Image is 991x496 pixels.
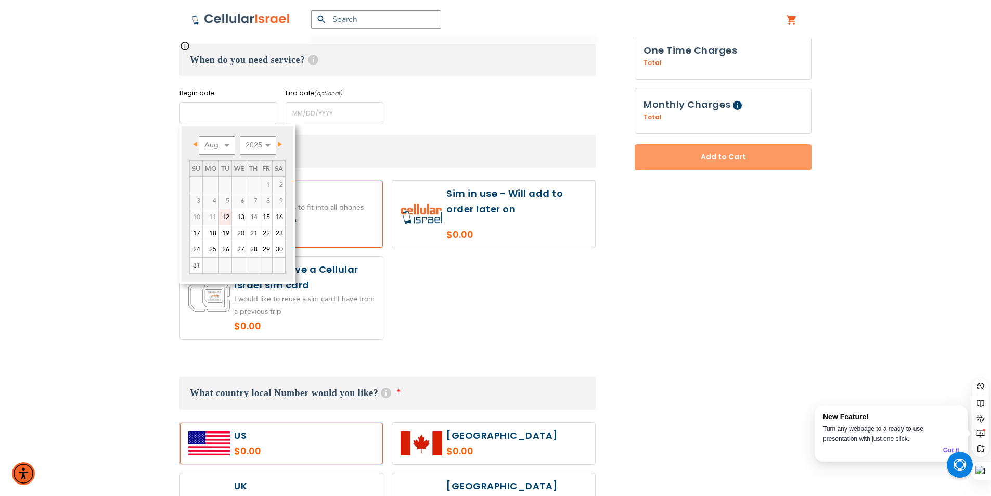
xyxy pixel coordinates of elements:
span: Saturday [275,164,283,173]
span: Help [733,101,742,110]
a: 28 [247,241,260,257]
label: Begin date [179,88,277,98]
i: (optional) [314,89,343,97]
span: 8 [260,193,272,209]
a: 13 [232,209,247,225]
span: 10 [190,209,202,225]
span: Help [381,388,391,398]
a: Next [272,138,285,151]
a: 15 [260,209,272,225]
a: 31 [190,258,202,273]
span: Next [278,142,282,147]
a: 24 [190,241,202,257]
input: MM/DD/YYYY [286,102,383,124]
span: Help [308,55,318,65]
a: 22 [260,225,272,241]
a: 20 [232,225,247,241]
a: 18 [203,225,218,241]
span: 6 [232,193,247,209]
a: 17 [190,225,202,241]
span: 11 [203,209,218,225]
span: 2 [273,177,285,193]
span: Tuesday [221,164,229,173]
span: 4 [203,193,218,209]
span: Sunday [192,164,200,173]
div: Accessibility Menu [12,462,35,485]
h3: One Time Charges [643,43,803,58]
span: Monthly Charges [643,98,731,111]
a: 27 [232,241,247,257]
a: Prev [190,138,203,151]
a: 30 [273,241,285,257]
span: Total [643,112,662,122]
select: Select year [240,136,276,155]
img: Cellular Israel Logo [191,13,290,26]
a: 12 [219,209,231,225]
a: 26 [219,241,231,257]
span: Thursday [249,164,258,173]
input: MM/DD/YYYY [179,102,277,124]
span: 7 [247,193,260,209]
a: 23 [273,225,285,241]
span: 9 [273,193,285,209]
a: 16 [273,209,285,225]
label: End date [286,88,383,98]
span: 5 [219,193,231,209]
h3: When do you need service? [179,44,596,76]
span: Wednesday [234,164,244,173]
span: 1 [260,177,272,193]
a: 29 [260,241,272,257]
a: 19 [219,225,231,241]
span: Monday [205,164,216,173]
a: 14 [247,209,260,225]
a: 25 [203,241,218,257]
select: Select month [199,136,235,155]
span: Friday [262,164,270,173]
span: Prev [193,142,197,147]
input: Search [311,10,441,29]
span: 3 [190,193,202,209]
a: 21 [247,225,260,241]
span: Total [643,58,662,68]
span: What country local Number would you like? [190,388,378,398]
